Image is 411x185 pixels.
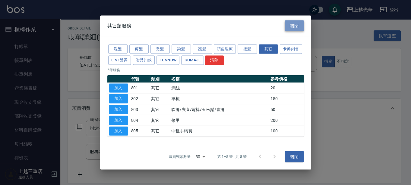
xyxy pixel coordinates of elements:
td: 其它 [150,115,170,126]
td: 100 [269,126,304,137]
td: 803 [130,104,150,115]
td: 其它 [150,104,170,115]
button: 其它 [259,45,278,54]
td: 其它 [150,83,170,94]
td: 潤絲 [170,83,269,94]
button: 加入 [109,126,128,136]
p: 5 筆服務 [107,67,304,72]
td: 150 [269,93,304,104]
td: 801 [130,83,150,94]
button: FUNNOW [156,55,179,65]
td: 802 [130,93,150,104]
button: 加入 [109,94,128,103]
div: 50 [193,149,207,165]
button: 頭皮理療 [214,45,236,54]
button: 清除 [205,55,224,65]
th: 代號 [130,75,150,83]
p: 每頁顯示數量 [169,154,191,159]
td: 其它 [150,93,170,104]
button: 剪髮 [129,45,149,54]
td: 單梳 [170,93,269,104]
button: 接髮 [238,45,257,54]
th: 參考價格 [269,75,304,83]
td: 200 [269,115,304,126]
td: 吹捲/夾直/電棒/玉米鬚/青捲 [170,104,269,115]
button: 燙髮 [150,45,170,54]
td: 805 [130,126,150,137]
button: 洗髮 [108,45,128,54]
button: 關閉 [285,151,304,162]
td: 中租手續費 [170,126,269,137]
p: 第 1–5 筆 共 5 筆 [217,154,246,159]
td: 其它 [150,126,170,137]
td: 50 [269,104,304,115]
button: 護髮 [193,45,212,54]
button: 贈品扣款 [133,55,155,65]
button: 關閉 [285,20,304,31]
td: 804 [130,115,150,126]
button: 染髮 [172,45,191,54]
th: 類別 [150,75,170,83]
button: 加入 [109,83,128,93]
td: 20 [269,83,304,94]
span: 其它類服務 [107,23,131,29]
td: 修甲 [170,115,269,126]
button: 加入 [109,105,128,114]
button: 卡券銷售 [280,45,302,54]
button: GOMAJL [181,55,204,65]
button: LINE酷券 [108,55,131,65]
button: 加入 [109,116,128,125]
th: 名稱 [170,75,269,83]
